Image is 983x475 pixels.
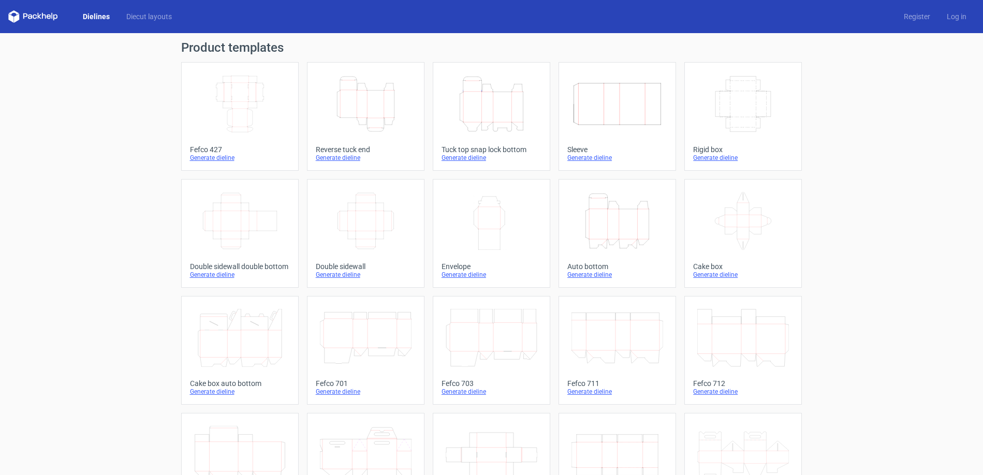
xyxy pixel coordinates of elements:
[181,62,299,171] a: Fefco 427Generate dieline
[693,145,793,154] div: Rigid box
[190,271,290,279] div: Generate dieline
[559,179,676,288] a: Auto bottomGenerate dieline
[693,379,793,388] div: Fefco 712
[190,379,290,388] div: Cake box auto bottom
[442,379,541,388] div: Fefco 703
[433,296,550,405] a: Fefco 703Generate dieline
[181,179,299,288] a: Double sidewall double bottomGenerate dieline
[190,154,290,162] div: Generate dieline
[316,271,416,279] div: Generate dieline
[693,388,793,396] div: Generate dieline
[567,388,667,396] div: Generate dieline
[693,271,793,279] div: Generate dieline
[567,379,667,388] div: Fefco 711
[316,388,416,396] div: Generate dieline
[442,262,541,271] div: Envelope
[684,179,802,288] a: Cake boxGenerate dieline
[938,11,975,22] a: Log in
[442,271,541,279] div: Generate dieline
[442,154,541,162] div: Generate dieline
[684,296,802,405] a: Fefco 712Generate dieline
[190,388,290,396] div: Generate dieline
[190,145,290,154] div: Fefco 427
[190,262,290,271] div: Double sidewall double bottom
[567,145,667,154] div: Sleeve
[316,145,416,154] div: Reverse tuck end
[693,154,793,162] div: Generate dieline
[567,271,667,279] div: Generate dieline
[316,379,416,388] div: Fefco 701
[307,179,424,288] a: Double sidewallGenerate dieline
[567,262,667,271] div: Auto bottom
[442,145,541,154] div: Tuck top snap lock bottom
[442,388,541,396] div: Generate dieline
[316,262,416,271] div: Double sidewall
[75,11,118,22] a: Dielines
[693,262,793,271] div: Cake box
[433,179,550,288] a: EnvelopeGenerate dieline
[118,11,180,22] a: Diecut layouts
[307,296,424,405] a: Fefco 701Generate dieline
[307,62,424,171] a: Reverse tuck endGenerate dieline
[684,62,802,171] a: Rigid boxGenerate dieline
[181,41,802,54] h1: Product templates
[896,11,938,22] a: Register
[181,296,299,405] a: Cake box auto bottomGenerate dieline
[567,154,667,162] div: Generate dieline
[433,62,550,171] a: Tuck top snap lock bottomGenerate dieline
[559,296,676,405] a: Fefco 711Generate dieline
[559,62,676,171] a: SleeveGenerate dieline
[316,154,416,162] div: Generate dieline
